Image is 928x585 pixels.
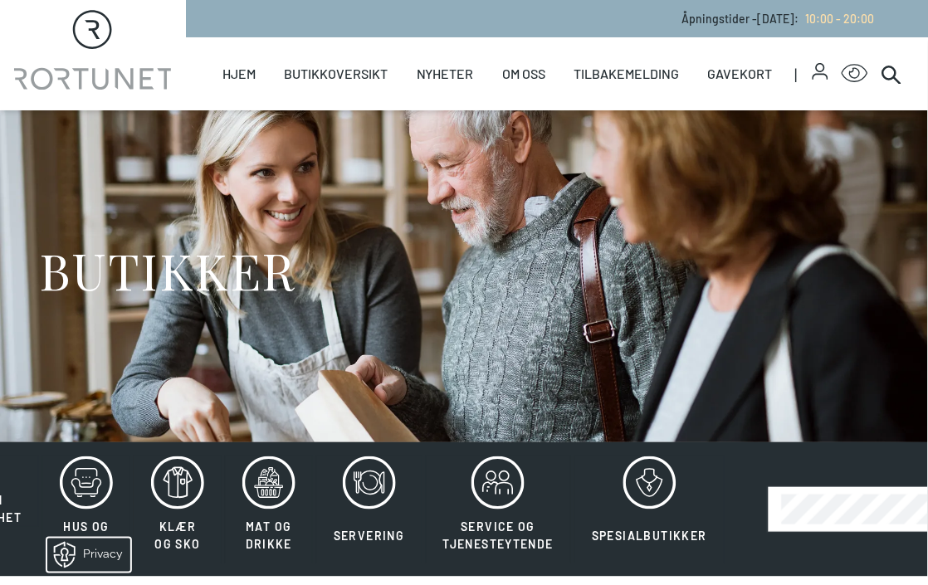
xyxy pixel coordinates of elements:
a: 10:00 - 20:00 [799,12,875,26]
a: Gavekort [708,37,773,110]
span: 10:00 - 20:00 [806,12,875,26]
span: Hus og hjem [63,520,109,552]
button: Servering [316,456,422,563]
span: Service og tjenesteytende [443,520,554,552]
h1: BUTIKKER [39,239,295,301]
button: Service og tjenesteytende [426,456,572,563]
button: Open Accessibility Menu [842,61,868,87]
span: Spesialbutikker [592,529,707,544]
span: Mat og drikke [246,520,292,552]
iframe: Manage Preferences [17,534,152,577]
p: Åpningstider - [DATE] : [682,10,875,27]
span: Servering [334,529,405,544]
button: Klær og sko [134,456,222,563]
a: Nyheter [417,37,474,110]
span: Klær og sko [154,520,200,552]
button: Mat og drikke [225,456,313,563]
a: Butikkoversikt [285,37,388,110]
button: Hus og hjem [42,456,130,563]
a: Hjem [222,37,256,110]
a: Om oss [502,37,545,110]
span: | [794,37,812,110]
a: Tilbakemelding [574,37,680,110]
button: Spesialbutikker [574,456,725,563]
